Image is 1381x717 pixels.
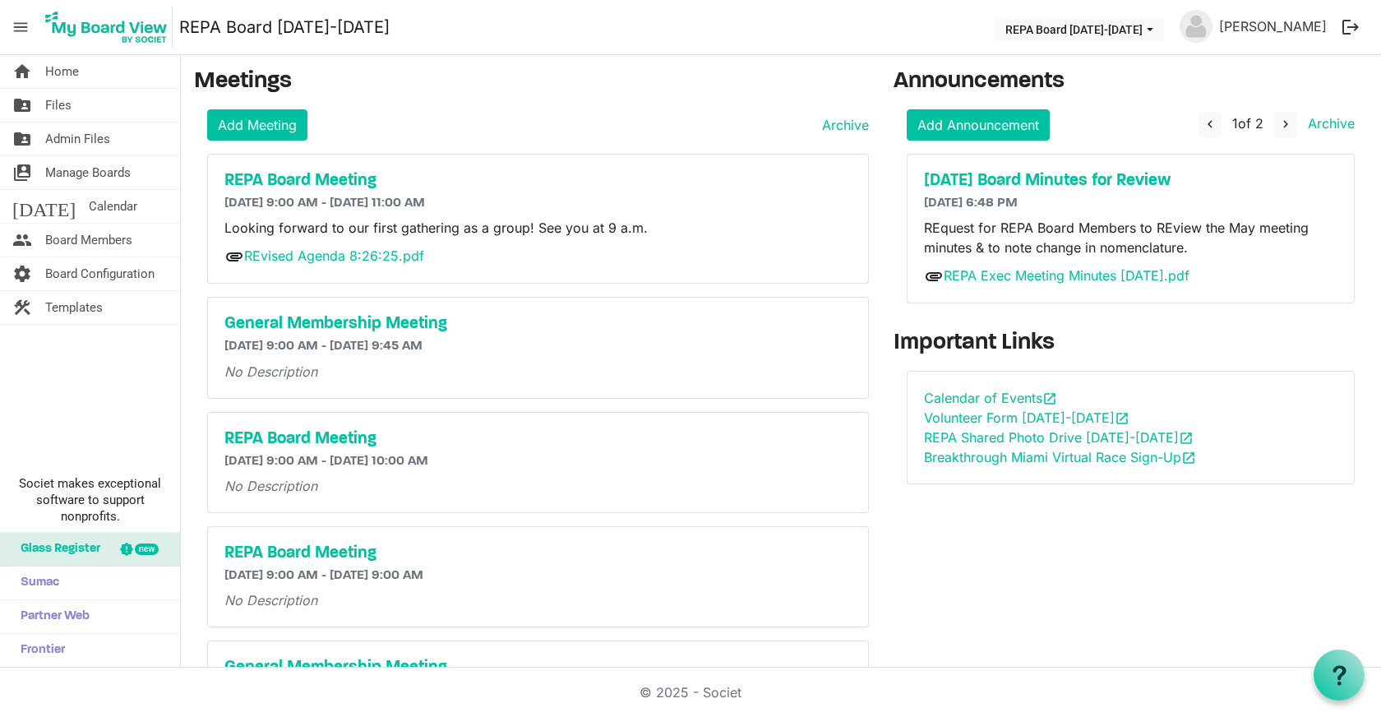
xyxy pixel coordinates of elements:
[45,123,110,155] span: Admin Files
[45,257,155,290] span: Board Configuration
[5,12,36,43] span: menu
[12,634,65,667] span: Frontier
[12,600,90,633] span: Partner Web
[1203,117,1217,132] span: navigate_before
[12,533,100,566] span: Glass Register
[135,544,159,555] div: new
[207,109,307,141] a: Add Meeting
[894,68,1369,96] h3: Announcements
[1199,113,1222,137] button: navigate_before
[12,224,32,257] span: people
[12,567,59,599] span: Sumac
[224,247,244,266] span: attachment
[224,454,852,470] h6: [DATE] 9:00 AM - [DATE] 10:00 AM
[1274,113,1297,137] button: navigate_next
[7,475,173,525] span: Societ makes exceptional software to support nonprofits.
[1181,451,1196,465] span: open_in_new
[224,658,852,678] a: General Membership Meeting
[894,330,1369,358] h3: Important Links
[924,429,1194,446] a: REPA Shared Photo Drive [DATE]-[DATE]open_in_new
[224,196,852,211] h6: [DATE] 9:00 AM - [DATE] 11:00 AM
[89,190,137,223] span: Calendar
[45,89,72,122] span: Files
[45,224,132,257] span: Board Members
[224,568,852,584] h6: [DATE] 9:00 AM - [DATE] 9:00 AM
[224,362,852,382] p: No Description
[995,17,1164,40] button: REPA Board 2025-2026 dropdownbutton
[907,109,1050,141] a: Add Announcement
[224,171,852,191] a: REPA Board Meeting
[1115,411,1129,426] span: open_in_new
[924,197,1018,210] span: [DATE] 6:48 PM
[224,476,852,496] p: No Description
[40,7,179,48] a: My Board View Logo
[924,266,944,286] span: attachment
[1333,10,1368,44] button: logout
[45,55,79,88] span: Home
[1232,115,1263,132] span: of 2
[1180,10,1212,43] img: no-profile-picture.svg
[12,291,32,324] span: construction
[40,7,173,48] img: My Board View Logo
[194,68,869,96] h3: Meetings
[12,190,76,223] span: [DATE]
[12,89,32,122] span: folder_shared
[1232,115,1238,132] span: 1
[224,544,852,563] a: REPA Board Meeting
[224,218,852,238] p: Looking forward to our first gathering as a group! See you at 9 a.m.
[1179,431,1194,446] span: open_in_new
[45,156,131,189] span: Manage Boards
[924,390,1057,406] a: Calendar of Eventsopen_in_new
[244,247,424,264] a: REvised Agenda 8:26:25.pdf
[1212,10,1333,43] a: [PERSON_NAME]
[12,55,32,88] span: home
[924,409,1129,426] a: Volunteer Form [DATE]-[DATE]open_in_new
[815,115,869,135] a: Archive
[1278,117,1293,132] span: navigate_next
[224,339,852,354] h6: [DATE] 9:00 AM - [DATE] 9:45 AM
[224,314,852,334] a: General Membership Meeting
[12,156,32,189] span: switch_account
[924,171,1338,191] a: [DATE] Board Minutes for Review
[12,123,32,155] span: folder_shared
[224,429,852,449] a: REPA Board Meeting
[924,218,1338,257] p: REquest for REPA Board Members to REview the May meeting minutes & to note change in nomenclature.
[924,449,1196,465] a: Breakthrough Miami Virtual Race Sign-Upopen_in_new
[1042,391,1057,406] span: open_in_new
[12,257,32,290] span: settings
[944,267,1189,284] a: REPA Exec Meeting Minutes [DATE].pdf
[179,11,390,44] a: REPA Board [DATE]-[DATE]
[45,291,103,324] span: Templates
[1301,115,1355,132] a: Archive
[224,590,852,610] p: No Description
[640,684,741,701] a: © 2025 - Societ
